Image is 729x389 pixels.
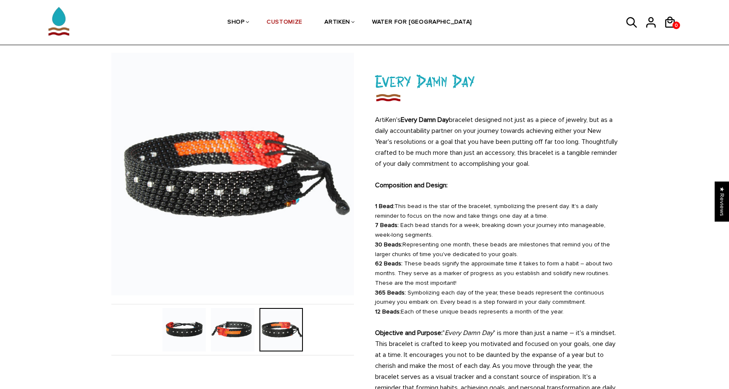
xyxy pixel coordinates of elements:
li: Each bead stands for a week, breaking down your journey into manageable, week-long segments. [375,221,618,240]
strong: 7 Beads: [375,222,399,229]
strong: Every Damn Day [401,116,449,124]
li: These beads signify the approximate time it takes to form a habit – about two months. They serve ... [375,259,618,288]
p: ArtiKen's bracelet designed not just as a piece of jewelry, but as a daily accountability partner... [375,114,618,169]
a: CUSTOMIZE [267,0,302,45]
strong: 365 Beads: [375,289,406,296]
a: WATER FOR [GEOGRAPHIC_DATA] [372,0,472,45]
h1: Every Damn Day [375,70,618,92]
strong: 1 Bead: [375,203,394,210]
strong: Objective and Purpose: [375,329,443,337]
a: SHOP [227,0,245,45]
strong: 62 Beads: [375,260,402,267]
img: Handmade Beaded ArtiKen Every Damn Day Black and Red Bracelet [162,308,206,351]
span: Representing one month, these beads are milestones that remind you of the larger chunks of time y... [375,241,610,258]
strong: 12 Beads: [375,308,401,315]
img: Every Damn Day [375,92,401,103]
a: ARTIKEN [324,0,350,45]
strong: Composition and Design: [375,181,448,189]
li: Each of these unique beads represents a month of the year. [375,307,618,317]
span: 0 [672,20,680,31]
em: Every Damn Day [445,329,493,337]
a: 0 [672,22,680,29]
li: Symbolizing each day of the year, these beads represent the continuous journey you embark on. Eve... [375,288,618,308]
img: Handmade Beaded ArtiKen Every Damn Day Black and Red Bracelet [111,53,354,295]
li: This bead is the star of the bracelet, symbolizing the present day. It's a daily reminder to focu... [375,202,618,221]
img: Every Damn Day [211,308,254,351]
div: Click to open Judge.me floating reviews tab [715,181,729,222]
strong: 30 Beads: [375,241,402,248]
